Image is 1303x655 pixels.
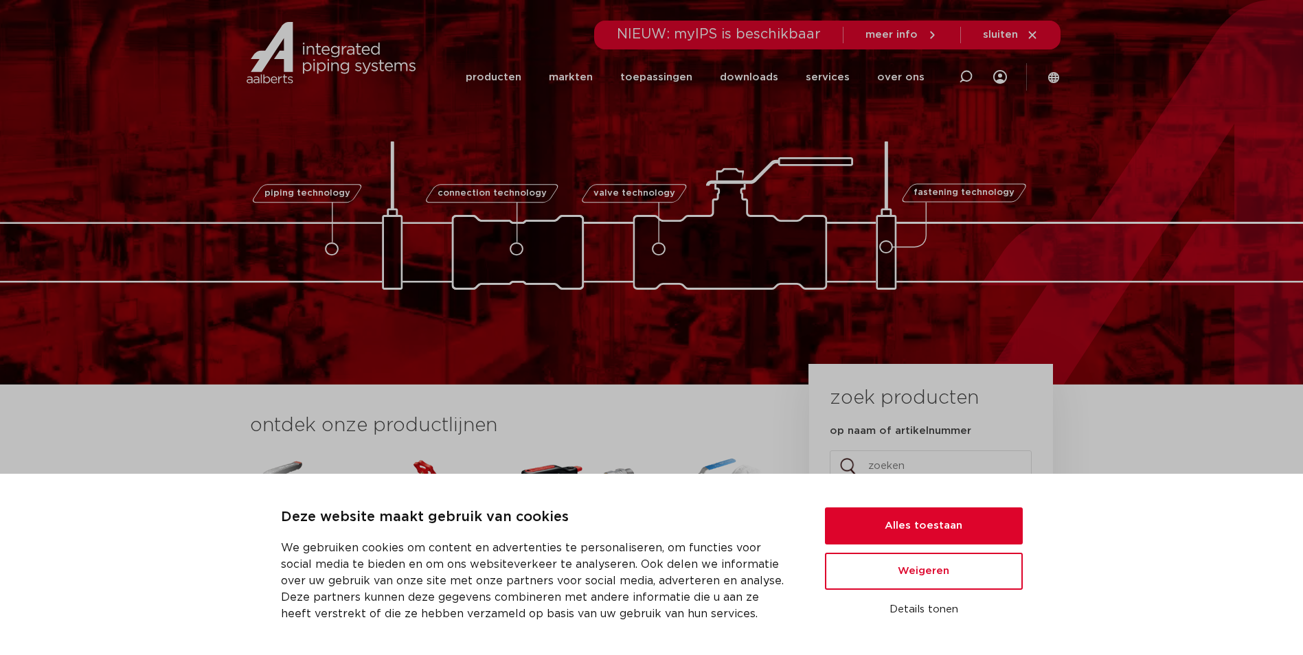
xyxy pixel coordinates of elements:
a: services [806,51,850,104]
a: meer info [865,29,938,41]
span: piping technology [264,189,350,198]
a: downloads [720,51,778,104]
button: Details tonen [825,598,1023,621]
a: sluiten [983,29,1039,41]
span: valve technology [593,189,675,198]
span: NIEUW: myIPS is beschikbaar [617,27,821,41]
span: connection technology [437,189,546,198]
a: toepassingen [620,51,692,104]
nav: Menu [466,51,925,104]
p: Deze website maakt gebruik van cookies [281,507,792,529]
h3: ontdek onze productlijnen [250,412,762,439]
a: over ons [877,51,925,104]
p: We gebruiken cookies om content en advertenties te personaliseren, om functies voor social media ... [281,540,792,622]
h3: zoek producten [830,384,979,412]
label: op naam of artikelnummer [830,424,971,438]
a: producten [466,51,521,104]
span: fastening technology [914,189,1015,198]
a: markten [549,51,593,104]
button: Weigeren [825,553,1023,590]
input: zoeken [830,450,1032,482]
span: meer info [865,30,918,40]
button: Alles toestaan [825,507,1023,544]
span: sluiten [983,30,1018,40]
